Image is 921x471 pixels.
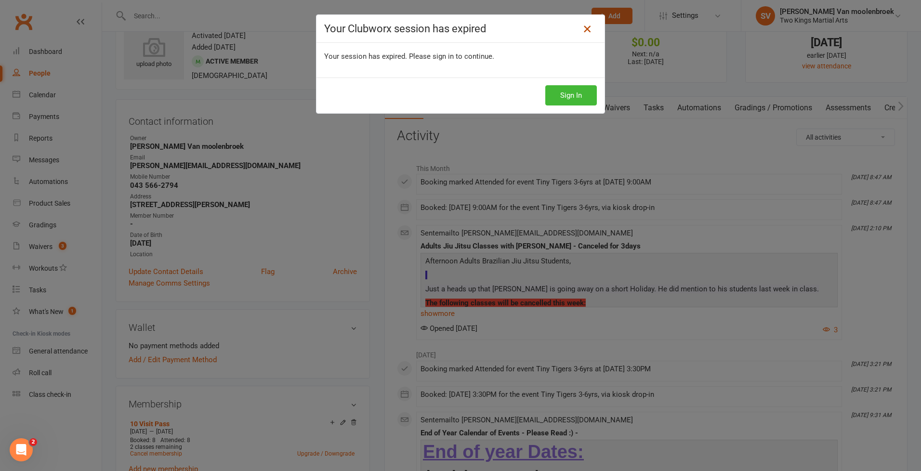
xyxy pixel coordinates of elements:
h4: Your Clubworx session has expired [324,23,597,35]
button: Sign In [545,85,597,105]
iframe: Intercom live chat [10,438,33,461]
span: 2 [29,438,37,446]
a: Close [579,21,595,37]
span: Your session has expired. Please sign in to continue. [324,52,494,61]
